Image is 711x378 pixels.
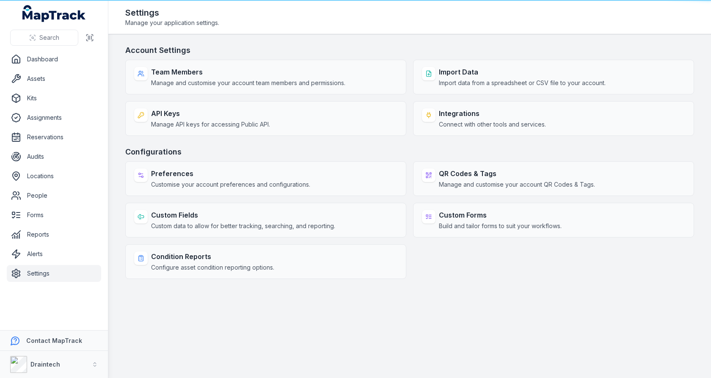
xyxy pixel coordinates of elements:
[7,129,101,146] a: Reservations
[7,70,101,87] a: Assets
[151,120,270,129] span: Manage API keys for accessing Public API.
[7,51,101,68] a: Dashboard
[125,101,406,136] a: API KeysManage API keys for accessing Public API.
[151,79,345,87] span: Manage and customise your account team members and permissions.
[125,19,219,27] span: Manage your application settings.
[125,161,406,196] a: PreferencesCustomise your account preferences and configurations.
[125,7,219,19] h2: Settings
[439,79,606,87] span: Import data from a spreadsheet or CSV file to your account.
[7,168,101,185] a: Locations
[7,90,101,107] a: Kits
[39,33,59,42] span: Search
[151,108,270,119] strong: API Keys
[30,361,60,368] strong: Draintech
[26,337,82,344] strong: Contact MapTrack
[151,180,310,189] span: Customise your account preferences and configurations.
[151,263,274,272] span: Configure asset condition reporting options.
[151,168,310,179] strong: Preferences
[413,101,694,136] a: IntegrationsConnect with other tools and services.
[7,109,101,126] a: Assignments
[125,203,406,237] a: Custom FieldsCustom data to allow for better tracking, searching, and reporting.
[7,187,101,204] a: People
[151,222,335,230] span: Custom data to allow for better tracking, searching, and reporting.
[7,148,101,165] a: Audits
[22,5,86,22] a: MapTrack
[7,207,101,223] a: Forms
[439,67,606,77] strong: Import Data
[7,226,101,243] a: Reports
[413,203,694,237] a: Custom FormsBuild and tailor forms to suit your workflows.
[7,265,101,282] a: Settings
[439,168,595,179] strong: QR Codes & Tags
[125,146,694,158] h3: Configurations
[10,30,78,46] button: Search
[413,161,694,196] a: QR Codes & TagsManage and customise your account QR Codes & Tags.
[439,180,595,189] span: Manage and customise your account QR Codes & Tags.
[125,44,694,56] h3: Account Settings
[151,210,335,220] strong: Custom Fields
[151,67,345,77] strong: Team Members
[413,60,694,94] a: Import DataImport data from a spreadsheet or CSV file to your account.
[151,251,274,262] strong: Condition Reports
[125,244,406,279] a: Condition ReportsConfigure asset condition reporting options.
[439,210,562,220] strong: Custom Forms
[7,246,101,262] a: Alerts
[439,120,546,129] span: Connect with other tools and services.
[125,60,406,94] a: Team MembersManage and customise your account team members and permissions.
[439,222,562,230] span: Build and tailor forms to suit your workflows.
[439,108,546,119] strong: Integrations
